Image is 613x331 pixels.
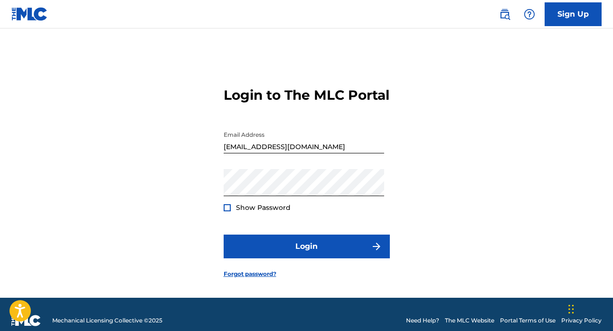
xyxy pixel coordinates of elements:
[561,316,602,325] a: Privacy Policy
[406,316,439,325] a: Need Help?
[224,270,276,278] a: Forgot password?
[495,5,514,24] a: Public Search
[499,9,510,20] img: search
[566,285,613,331] iframe: Chat Widget
[11,7,48,21] img: MLC Logo
[545,2,602,26] a: Sign Up
[11,315,41,326] img: logo
[500,316,556,325] a: Portal Terms of Use
[524,9,535,20] img: help
[371,241,382,252] img: f7272a7cc735f4ea7f67.svg
[224,235,390,258] button: Login
[224,87,389,104] h3: Login to The MLC Portal
[52,316,162,325] span: Mechanical Licensing Collective © 2025
[520,5,539,24] div: Help
[236,203,291,212] span: Show Password
[568,295,574,323] div: Drag
[445,316,494,325] a: The MLC Website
